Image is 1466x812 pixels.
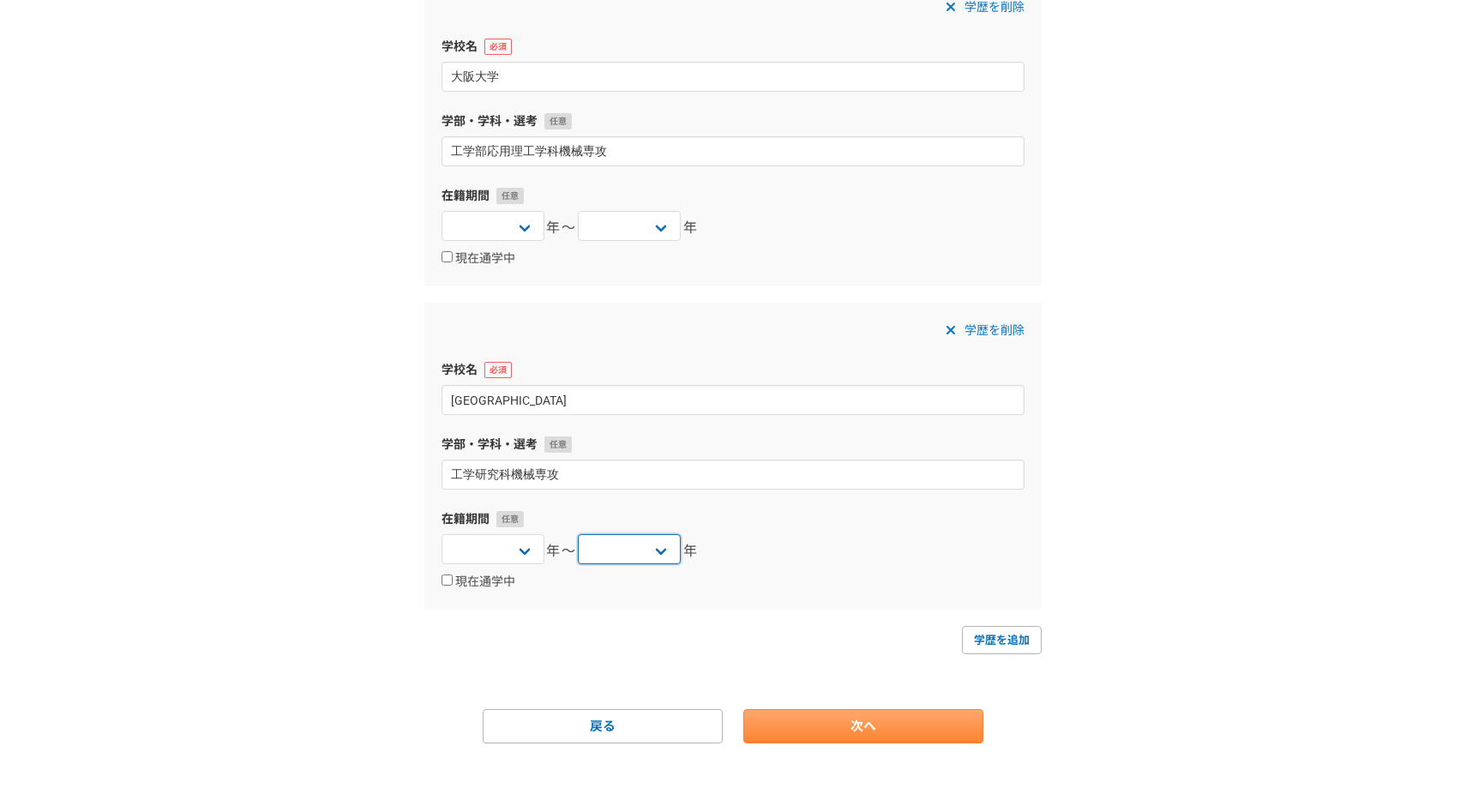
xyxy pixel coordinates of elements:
[442,38,1024,56] label: 学校名
[442,510,1024,528] label: 在籍期間
[964,320,1024,340] span: 学歴を削除
[442,436,1024,454] label: 学部・学科・選考
[442,112,1024,130] label: 学部・学科・選考
[442,361,1024,379] label: 学校名
[483,709,723,743] a: 戻る
[683,541,699,562] span: 年
[442,251,515,267] label: 現在通学中
[683,218,699,238] span: 年
[442,460,1024,490] input: 学部・学科・専攻
[442,251,453,262] input: 現在通学中
[442,574,453,586] input: 現在通学中
[743,709,983,743] a: 次へ
[962,626,1042,653] a: 学歴を追加
[442,62,1024,92] input: 学校名
[546,541,576,562] span: 年〜
[546,218,576,238] span: 年〜
[442,385,1024,415] input: 学校名
[442,574,515,590] label: 現在通学中
[442,136,1024,166] input: 学部・学科・専攻
[442,187,1024,205] label: 在籍期間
